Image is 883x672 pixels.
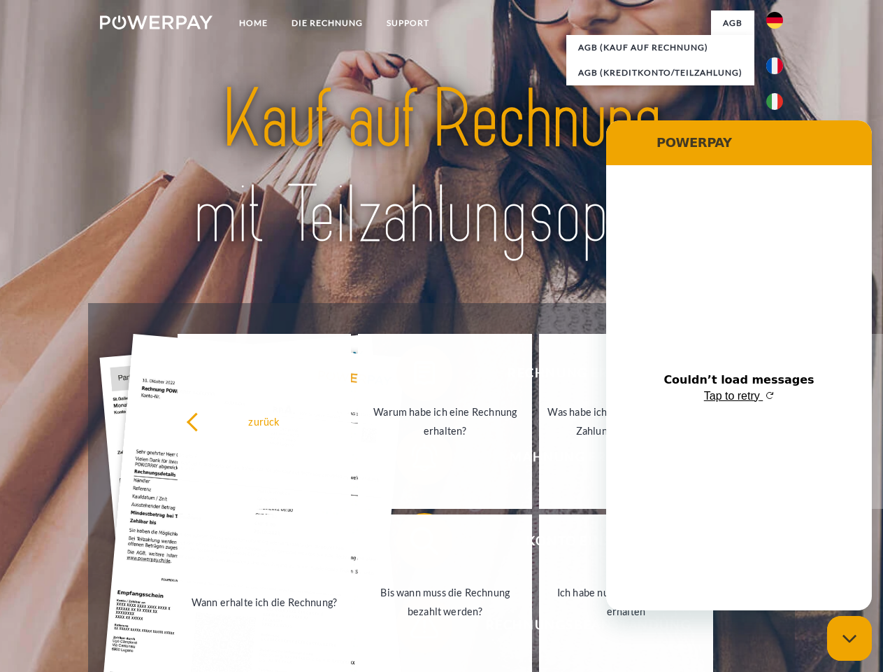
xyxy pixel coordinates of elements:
div: Was habe ich noch offen, ist meine Zahlung eingegangen? [547,402,705,440]
iframe: Messaging window [606,120,872,610]
a: AGB (Kauf auf Rechnung) [566,35,754,60]
a: AGB (Kreditkonto/Teilzahlung) [566,60,754,85]
img: it [766,93,783,110]
div: Bis wann muss die Rechnung bezahlt werden? [366,583,524,621]
a: Was habe ich noch offen, ist meine Zahlung eingegangen? [539,334,713,509]
div: Wann erhalte ich die Rechnung? [186,592,343,611]
a: SUPPORT [375,10,441,36]
img: title-powerpay_de.svg [134,67,749,268]
img: logo-powerpay-white.svg [100,15,213,29]
img: de [766,12,783,29]
div: Warum habe ich eine Rechnung erhalten? [366,402,524,440]
a: agb [711,10,754,36]
a: Home [227,10,280,36]
iframe: Button to launch messaging window [827,616,872,661]
div: zurück [186,412,343,430]
a: DIE RECHNUNG [280,10,375,36]
img: fr [766,57,783,74]
div: Ich habe nur eine Teillieferung erhalten [547,583,705,621]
